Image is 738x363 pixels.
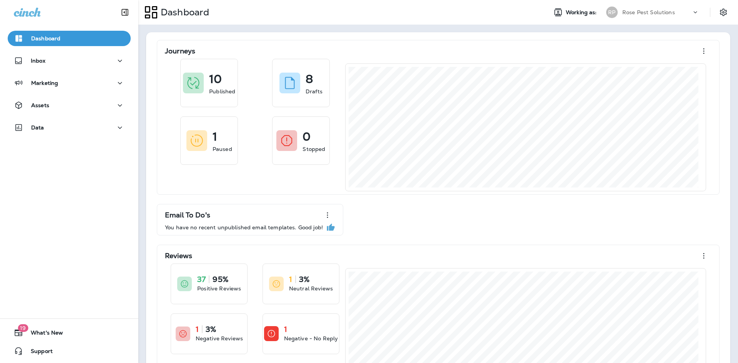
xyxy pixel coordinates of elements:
[31,102,49,108] p: Assets
[8,343,131,359] button: Support
[289,275,292,283] p: 1
[31,58,45,64] p: Inbox
[306,88,322,95] p: Drafts
[716,5,730,19] button: Settings
[196,335,243,342] p: Negative Reviews
[213,275,228,283] p: 95%
[18,324,28,332] span: 19
[622,9,675,15] p: Rose Pest Solutions
[8,325,131,340] button: 19What's New
[8,120,131,135] button: Data
[606,7,618,18] div: RP
[114,5,136,20] button: Collapse Sidebar
[303,133,311,141] p: 0
[8,75,131,91] button: Marketing
[158,7,209,18] p: Dashboard
[303,145,325,153] p: Stopped
[8,31,131,46] button: Dashboard
[197,275,206,283] p: 37
[165,211,210,219] p: Email To Do's
[213,133,217,141] p: 1
[197,285,241,292] p: Positive Reviews
[566,9,598,16] span: Working as:
[31,80,58,86] p: Marketing
[289,285,333,292] p: Neutral Reviews
[165,47,195,55] p: Journeys
[31,35,60,41] p: Dashboard
[284,325,287,333] p: 1
[196,325,199,333] p: 1
[8,98,131,113] button: Assets
[23,330,63,339] span: What's New
[165,224,323,230] p: You have no recent unpublished email templates. Good job!
[209,75,222,83] p: 10
[165,252,192,260] p: Reviews
[209,88,235,95] p: Published
[213,145,232,153] p: Paused
[23,348,53,357] span: Support
[31,124,44,131] p: Data
[206,325,216,333] p: 3%
[8,53,131,68] button: Inbox
[284,335,338,342] p: Negative - No Reply
[306,75,313,83] p: 8
[299,275,309,283] p: 3%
